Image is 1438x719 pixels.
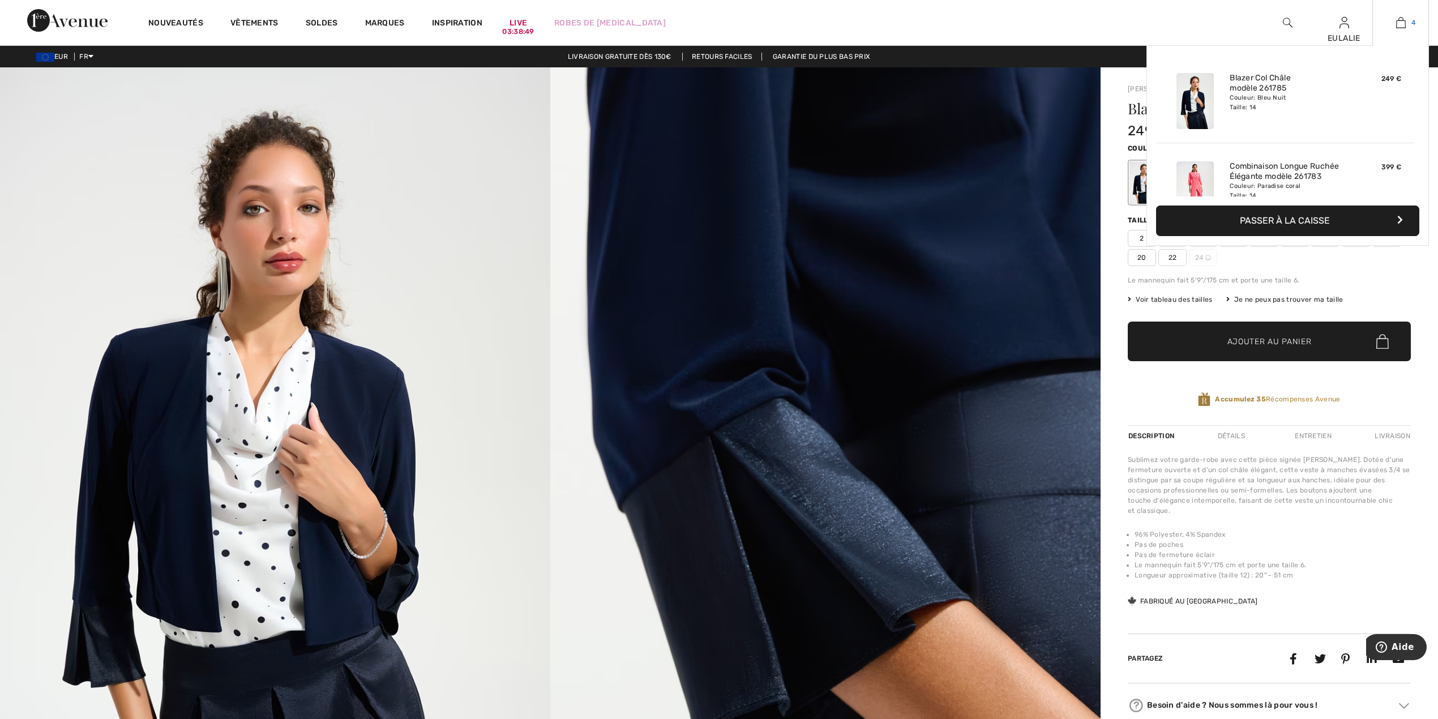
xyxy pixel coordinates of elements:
div: Couleur: Paradise coral Taille: 14 [1230,182,1341,200]
img: Blazer Col Châle modèle 261785 [1176,73,1214,129]
span: 22 [1158,249,1187,266]
img: recherche [1283,16,1293,29]
strong: Accumulez 35 [1215,395,1266,403]
span: EUR [36,53,72,61]
img: ring-m.svg [1205,255,1211,260]
img: 1ère Avenue [27,9,108,32]
a: Robes de [MEDICAL_DATA] [554,17,666,29]
span: 2 [1128,230,1156,247]
img: Euro [36,53,54,62]
img: Bag.svg [1376,334,1389,349]
div: Fabriqué au [GEOGRAPHIC_DATA] [1128,596,1258,606]
a: Soldes [306,18,338,30]
div: Le mannequin fait 5'9"/175 cm et porte une taille 6. [1128,275,1411,285]
div: Taille ([GEOGRAPHIC_DATA]/[GEOGRAPHIC_DATA]): [1128,215,1325,225]
div: 03:38:49 [502,27,534,37]
span: 249 € [1381,75,1402,83]
div: Couleur: Bleu Nuit Taille: 14 [1230,93,1341,112]
span: Partagez [1128,654,1163,662]
span: FR [79,53,93,61]
span: 20 [1128,249,1156,266]
div: Entretien [1285,426,1341,446]
li: Le mannequin fait 5'9"/175 cm et porte une taille 6. [1135,560,1411,570]
a: Vêtements [230,18,279,30]
img: Arrow2.svg [1399,703,1409,708]
li: 96% Polyester, 4% Spandex [1135,529,1411,540]
span: 24 [1189,249,1217,266]
button: Ajouter au panier [1128,322,1411,361]
span: Voir tableau des tailles [1128,294,1213,305]
span: 4 [1411,18,1415,28]
div: EULALIE [1316,32,1372,44]
a: Retours faciles [682,53,762,61]
a: [PERSON_NAME] [1128,85,1184,93]
a: Garantie du plus bas prix [764,53,880,61]
a: Nouveautés [148,18,203,30]
iframe: Ouvre un widget dans lequel vous pouvez trouver plus d’informations [1366,634,1427,662]
span: 399 € [1381,163,1402,171]
div: Bleu Nuit [1129,161,1159,204]
a: Live03:38:49 [510,17,527,29]
a: Se connecter [1339,17,1349,28]
div: Description [1128,426,1177,446]
div: Détails [1208,426,1255,446]
a: Marques [365,18,405,30]
button: Passer à la caisse [1156,206,1419,236]
li: Longueur approximative (taille 12) : 20" - 51 cm [1135,570,1411,580]
a: Blazer Col Châle modèle 261785 [1230,73,1341,93]
span: Récompenses Avenue [1215,394,1340,404]
span: Inspiration [432,18,482,30]
img: Combinaison Longue Ruchée Élégante modèle 261783 [1176,161,1214,217]
span: 249 € [1128,123,1167,139]
span: Couleur: [1128,144,1164,152]
span: Ajouter au panier [1227,336,1312,348]
li: Pas de poches [1135,540,1411,550]
img: Récompenses Avenue [1198,392,1210,407]
li: Pas de fermeture éclair [1135,550,1411,560]
h1: Blazer col châle Modèle 261785 [1128,101,1364,116]
div: Sublimez votre garde-robe avec cette pièce signée [PERSON_NAME]. Dotée d'une fermeture ouverte et... [1128,455,1411,516]
div: Livraison [1372,426,1411,446]
img: Mon panier [1396,16,1406,29]
a: 4 [1373,16,1428,29]
div: Je ne peux pas trouver ma taille [1226,294,1343,305]
a: Combinaison Longue Ruchée Élégante modèle 261783 [1230,161,1341,182]
a: Livraison gratuite dès 130€ [559,53,681,61]
div: Besoin d'aide ? Nous sommes là pour vous ! [1128,697,1411,714]
img: Mes infos [1339,16,1349,29]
